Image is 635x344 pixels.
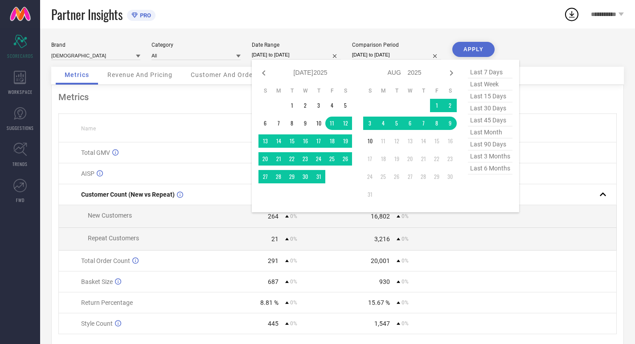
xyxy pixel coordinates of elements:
[371,213,390,220] div: 16,802
[403,87,417,94] th: Wednesday
[401,258,409,264] span: 0%
[272,87,285,94] th: Monday
[374,235,390,243] div: 3,216
[379,278,390,285] div: 930
[81,170,94,177] span: AISP
[468,102,512,114] span: last 30 days
[390,152,403,166] td: Tue Aug 19 2025
[430,99,443,112] td: Fri Aug 01 2025
[417,170,430,183] td: Thu Aug 28 2025
[443,134,457,148] td: Sat Aug 16 2025
[339,117,352,130] td: Sat Jul 12 2025
[65,71,89,78] span: Metrics
[443,152,457,166] td: Sat Aug 23 2025
[468,150,512,162] span: last 3 months
[452,42,495,57] button: APPLY
[401,279,409,285] span: 0%
[468,114,512,126] span: last 45 days
[81,257,130,264] span: Total Order Count
[363,117,377,130] td: Sun Aug 03 2025
[268,257,279,264] div: 291
[268,213,279,220] div: 264
[368,299,390,306] div: 15.67 %
[299,87,312,94] th: Wednesday
[417,87,430,94] th: Thursday
[260,299,279,306] div: 8.81 %
[401,213,409,219] span: 0%
[363,170,377,183] td: Sun Aug 24 2025
[12,161,28,167] span: TRENDS
[417,152,430,166] td: Thu Aug 21 2025
[88,235,139,242] span: Repeat Customers
[339,134,352,148] td: Sat Jul 19 2025
[468,138,512,150] span: last 90 days
[81,278,113,285] span: Basket Size
[268,320,279,327] div: 445
[468,126,512,138] span: last month
[7,125,34,131] span: SUGGESTIONS
[430,170,443,183] td: Fri Aug 29 2025
[268,278,279,285] div: 687
[446,68,457,78] div: Next month
[377,170,390,183] td: Mon Aug 25 2025
[468,66,512,78] span: last 7 days
[272,134,285,148] td: Mon Jul 14 2025
[363,87,377,94] th: Sunday
[371,257,390,264] div: 20,001
[339,99,352,112] td: Sat Jul 05 2025
[285,170,299,183] td: Tue Jul 29 2025
[258,134,272,148] td: Sun Jul 13 2025
[390,117,403,130] td: Tue Aug 05 2025
[564,6,580,22] div: Open download list
[299,99,312,112] td: Wed Jul 02 2025
[88,212,132,219] span: New Customers
[377,87,390,94] th: Monday
[272,170,285,183] td: Mon Jul 28 2025
[377,117,390,130] td: Mon Aug 04 2025
[51,42,140,48] div: Brand
[272,152,285,166] td: Mon Jul 21 2025
[107,71,172,78] span: Revenue And Pricing
[312,170,325,183] td: Thu Jul 31 2025
[290,299,297,306] span: 0%
[401,236,409,242] span: 0%
[430,152,443,166] td: Fri Aug 22 2025
[325,117,339,130] td: Fri Jul 11 2025
[272,117,285,130] td: Mon Jul 07 2025
[401,320,409,327] span: 0%
[285,152,299,166] td: Tue Jul 22 2025
[285,134,299,148] td: Tue Jul 15 2025
[390,170,403,183] td: Tue Aug 26 2025
[81,125,96,132] span: Name
[285,87,299,94] th: Tuesday
[191,71,259,78] span: Customer And Orders
[443,117,457,130] td: Sat Aug 09 2025
[258,152,272,166] td: Sun Jul 20 2025
[290,258,297,264] span: 0%
[285,117,299,130] td: Tue Jul 08 2025
[152,42,241,48] div: Category
[468,90,512,102] span: last 15 days
[258,117,272,130] td: Sun Jul 06 2025
[258,170,272,183] td: Sun Jul 27 2025
[377,152,390,166] td: Mon Aug 18 2025
[312,152,325,166] td: Thu Jul 24 2025
[51,5,123,24] span: Partner Insights
[339,152,352,166] td: Sat Jul 26 2025
[374,320,390,327] div: 1,547
[299,117,312,130] td: Wed Jul 09 2025
[299,134,312,148] td: Wed Jul 16 2025
[312,134,325,148] td: Thu Jul 17 2025
[58,92,617,102] div: Metrics
[443,170,457,183] td: Sat Aug 30 2025
[285,99,299,112] td: Tue Jul 01 2025
[390,134,403,148] td: Tue Aug 12 2025
[8,89,33,95] span: WORKSPACE
[7,53,33,59] span: SCORECARDS
[430,117,443,130] td: Fri Aug 08 2025
[352,42,441,48] div: Comparison Period
[271,235,279,243] div: 21
[325,134,339,148] td: Fri Jul 18 2025
[363,188,377,201] td: Sun Aug 31 2025
[81,149,110,156] span: Total GMV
